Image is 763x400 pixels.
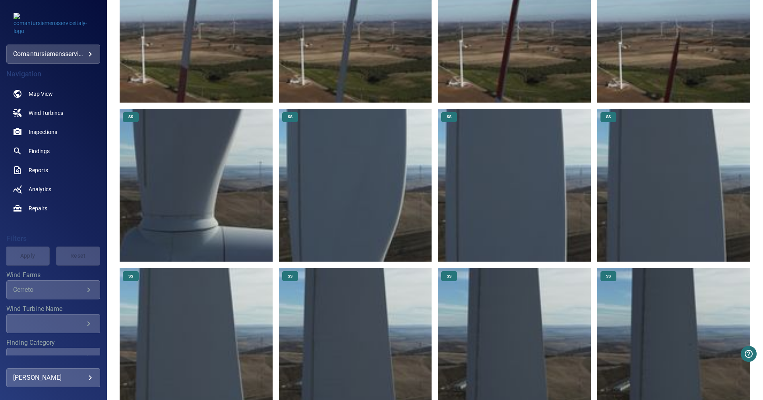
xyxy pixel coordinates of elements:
[6,45,100,64] div: comantursiemensserviceitaly
[283,114,297,120] span: SS
[6,280,100,299] div: Wind Farms
[442,274,456,279] span: SS
[6,340,100,346] label: Finding Category
[6,103,100,122] a: windturbines noActive
[124,274,138,279] span: SS
[6,84,100,103] a: map noActive
[6,70,100,78] h4: Navigation
[283,274,297,279] span: SS
[13,371,93,384] div: [PERSON_NAME]
[6,272,100,278] label: Wind Farms
[6,142,100,161] a: findings noActive
[124,114,138,120] span: SS
[29,166,48,174] span: Reports
[6,180,100,199] a: analytics noActive
[13,286,84,293] div: Cerreto
[6,161,100,180] a: reports noActive
[601,274,616,279] span: SS
[442,114,456,120] span: SS
[6,235,100,243] h4: Filters
[29,185,51,193] span: Analytics
[14,13,93,35] img: comantursiemensserviceitaly-logo
[6,314,100,333] div: Wind Turbine Name
[6,199,100,218] a: repairs noActive
[29,109,63,117] span: Wind Turbines
[601,114,616,120] span: SS
[29,147,50,155] span: Findings
[6,306,100,312] label: Wind Turbine Name
[6,122,100,142] a: inspections noActive
[29,128,57,136] span: Inspections
[6,348,100,367] div: Finding Category
[13,48,93,60] div: comantursiemensserviceitaly
[29,90,53,98] span: Map View
[29,204,47,212] span: Repairs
